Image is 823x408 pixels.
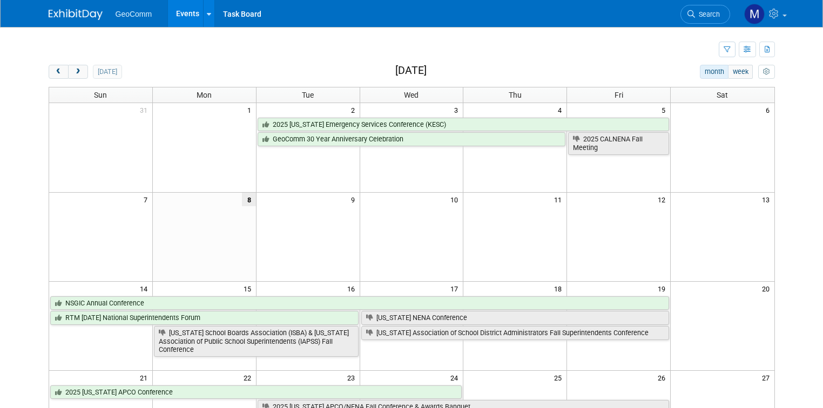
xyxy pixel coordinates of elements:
span: 23 [346,371,360,384]
a: [US_STATE] NENA Conference [361,311,670,325]
i: Personalize Calendar [763,69,770,76]
a: 2025 CALNENA Fall Meeting [568,132,669,154]
span: 10 [449,193,463,206]
span: 31 [139,103,152,117]
button: myCustomButton [758,65,774,79]
span: 9 [350,193,360,206]
a: Search [680,5,730,24]
button: prev [49,65,69,79]
span: Fri [615,91,623,99]
span: 13 [761,193,774,206]
span: 12 [657,193,670,206]
span: Tue [302,91,314,99]
button: [DATE] [93,65,122,79]
span: 6 [765,103,774,117]
a: 2025 [US_STATE] APCO Conference [50,385,462,399]
span: 27 [761,371,774,384]
span: 16 [346,282,360,295]
span: 7 [143,193,152,206]
span: 4 [557,103,566,117]
span: Search [695,10,720,18]
span: 8 [242,193,256,206]
span: 5 [660,103,670,117]
span: Thu [509,91,522,99]
span: Wed [404,91,419,99]
img: ExhibitDay [49,9,103,20]
span: 19 [657,282,670,295]
span: Mon [197,91,212,99]
span: 14 [139,282,152,295]
span: 21 [139,371,152,384]
span: GeoComm [116,10,152,18]
a: [US_STATE] School Boards Association (ISBA) & [US_STATE] Association of Public School Superintend... [154,326,359,357]
span: 22 [242,371,256,384]
h2: [DATE] [395,65,427,77]
span: 2 [350,103,360,117]
span: 18 [553,282,566,295]
a: GeoComm 30 Year Anniversary Celebration [258,132,566,146]
span: Sun [94,91,107,99]
button: month [700,65,728,79]
span: 17 [449,282,463,295]
span: 25 [553,371,566,384]
img: Matt Hayes [744,4,765,24]
span: 15 [242,282,256,295]
button: week [728,65,753,79]
span: 20 [761,282,774,295]
span: Sat [717,91,728,99]
span: 11 [553,193,566,206]
a: RTM [DATE] National Superintendents Forum [50,311,359,325]
a: NSGIC Annual Conference [50,296,670,310]
a: [US_STATE] Association of School District Administrators Fall Superintendents Conference [361,326,670,340]
span: 24 [449,371,463,384]
a: 2025 [US_STATE] Emergency Services Conference (KESC) [258,118,669,132]
span: 3 [453,103,463,117]
span: 26 [657,371,670,384]
span: 1 [246,103,256,117]
button: next [68,65,88,79]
